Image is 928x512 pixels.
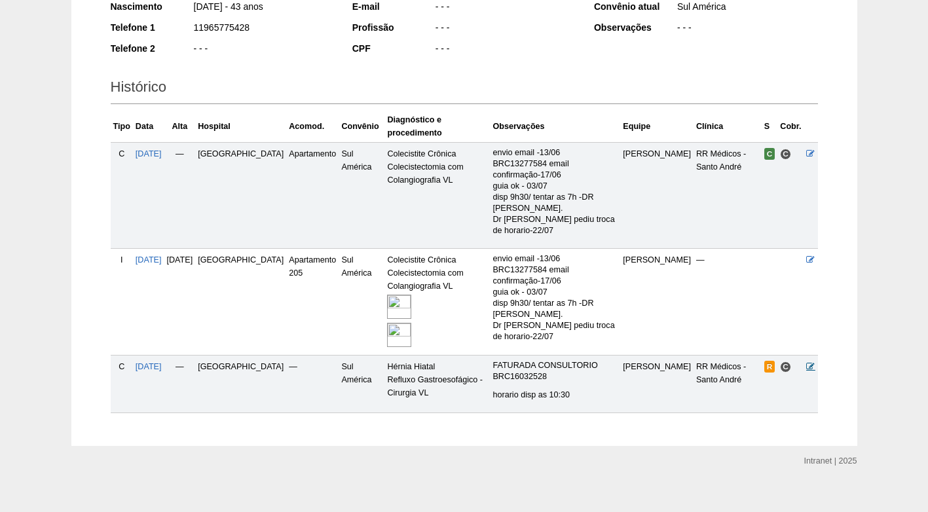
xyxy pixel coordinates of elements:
td: — [694,249,762,355]
p: envio email -13/06 BRC13277584 email confirmação-17/06 guia ok - 03/07 disp 9h30/ tentar as 7h -D... [492,147,618,236]
th: Hospital [195,111,286,143]
td: [PERSON_NAME] [620,142,694,248]
div: Profissão [352,21,434,34]
div: 11965775428 [193,21,335,37]
td: RR Médicos - Santo André [694,142,762,248]
td: Sul América [339,142,384,248]
td: [GEOGRAPHIC_DATA] [195,142,286,248]
td: [PERSON_NAME] [620,355,694,413]
th: Tipo [111,111,133,143]
span: [DATE] [167,255,193,265]
div: Telefone 2 [111,42,193,55]
div: - - - [193,42,335,58]
th: Cobr. [777,111,804,143]
div: CPF [352,42,434,55]
td: Apartamento [286,142,339,248]
p: FATURADA CONSULTORIO BRC16032528 [492,360,618,382]
th: Alta [164,111,196,143]
td: Sul América [339,249,384,355]
a: [DATE] [136,362,162,371]
th: Convênio [339,111,384,143]
div: I [113,253,130,266]
div: C [113,360,130,373]
td: [PERSON_NAME] [620,249,694,355]
td: Hérnia Hiatal Refluxo Gastroesofágico - Cirurgia VL [384,355,490,413]
a: [DATE] [136,255,162,265]
th: Equipe [620,111,694,143]
a: [DATE] [136,149,162,158]
td: Colecistite Crônica Colecistectomia com Colangiografia VL [384,249,490,355]
td: Sul América [339,355,384,413]
p: envio email -13/06 BRC13277584 email confirmação-17/06 guia ok - 03/07 disp 9h30/ tentar as 7h -D... [492,253,618,342]
th: Acomod. [286,111,339,143]
p: horario disp as 10:30 [492,390,618,401]
div: - - - [434,21,576,37]
div: Observações [594,21,676,34]
th: Observações [490,111,620,143]
div: - - - [676,21,818,37]
div: - - - [434,42,576,58]
th: Diagnóstico e procedimento [384,111,490,143]
th: S [762,111,778,143]
th: Data [133,111,164,143]
td: — [164,355,196,413]
div: Intranet | 2025 [804,454,857,467]
th: Clínica [694,111,762,143]
td: [GEOGRAPHIC_DATA] [195,355,286,413]
td: RR Médicos - Santo André [694,355,762,413]
div: Telefone 1 [111,21,193,34]
td: — [286,355,339,413]
span: Confirmada [764,148,775,160]
td: Colecistite Crônica Colecistectomia com Colangiografia VL [384,142,490,248]
h2: Histórico [111,74,818,104]
span: Consultório [780,361,791,373]
span: Reservada [764,361,775,373]
span: Consultório [780,149,791,160]
td: — [164,142,196,248]
td: [GEOGRAPHIC_DATA] [195,249,286,355]
td: Apartamento 205 [286,249,339,355]
div: C [113,147,130,160]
